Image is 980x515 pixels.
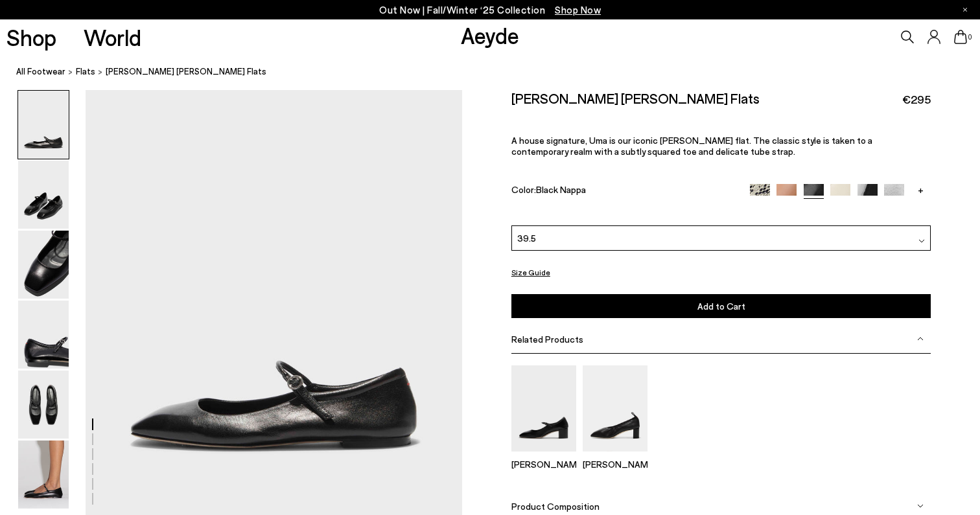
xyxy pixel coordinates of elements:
[583,442,647,470] a: Narissa Ruched Pumps [PERSON_NAME]
[18,441,69,509] img: Uma Mary-Jane Flats - Image 6
[461,21,519,49] a: Aeyde
[106,65,266,78] span: [PERSON_NAME] [PERSON_NAME] Flats
[511,294,931,318] button: Add to Cart
[379,2,601,18] p: Out Now | Fall/Winter ‘25 Collection
[511,264,550,280] button: Size Guide
[536,184,586,195] span: Black Nappa
[902,91,931,108] span: €295
[18,161,69,229] img: Uma Mary-Jane Flats - Image 2
[76,65,95,78] a: flats
[517,231,536,245] span: 39.5
[16,54,980,90] nav: breadcrumb
[954,30,967,44] a: 0
[511,135,931,157] p: A house signature, Uma is our iconic [PERSON_NAME] flat. The classic style is taken to a contempo...
[511,459,576,470] p: [PERSON_NAME]
[511,184,736,199] div: Color:
[18,371,69,439] img: Uma Mary-Jane Flats - Image 5
[511,365,576,452] img: Aline Leather Mary-Jane Pumps
[16,65,65,78] a: All Footwear
[18,301,69,369] img: Uma Mary-Jane Flats - Image 4
[967,34,974,41] span: 0
[511,442,576,470] a: Aline Leather Mary-Jane Pumps [PERSON_NAME]
[18,91,69,159] img: Uma Mary-Jane Flats - Image 1
[583,459,647,470] p: [PERSON_NAME]
[18,231,69,299] img: Uma Mary-Jane Flats - Image 3
[918,238,925,244] img: svg%3E
[511,334,583,345] span: Related Products
[917,503,924,509] img: svg%3E
[76,66,95,76] span: flats
[583,365,647,452] img: Narissa Ruched Pumps
[511,501,600,512] span: Product Composition
[697,301,745,312] span: Add to Cart
[511,90,760,106] h2: [PERSON_NAME] [PERSON_NAME] Flats
[555,4,601,16] span: Navigate to /collections/new-in
[6,26,56,49] a: Shop
[84,26,141,49] a: World
[917,336,924,342] img: svg%3E
[911,184,931,196] a: +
